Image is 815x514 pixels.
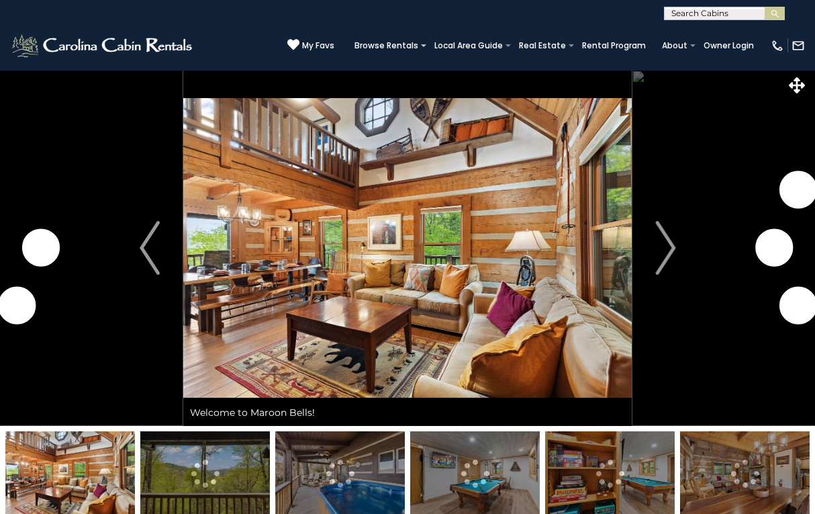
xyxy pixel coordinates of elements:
img: arrow [140,221,160,275]
span: My Favs [302,40,334,52]
img: phone-regular-white.png [771,39,784,52]
img: arrow [655,221,675,275]
a: My Favs [287,38,334,52]
a: Browse Rentals [348,36,425,55]
a: Local Area Guide [428,36,510,55]
a: Real Estate [512,36,573,55]
div: Welcome to Maroon Bells! [183,399,632,426]
button: Previous [116,70,184,426]
img: White-1-2.png [10,32,196,59]
a: About [655,36,694,55]
a: Rental Program [575,36,653,55]
button: Next [632,70,700,426]
img: mail-regular-white.png [792,39,805,52]
a: Owner Login [697,36,761,55]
